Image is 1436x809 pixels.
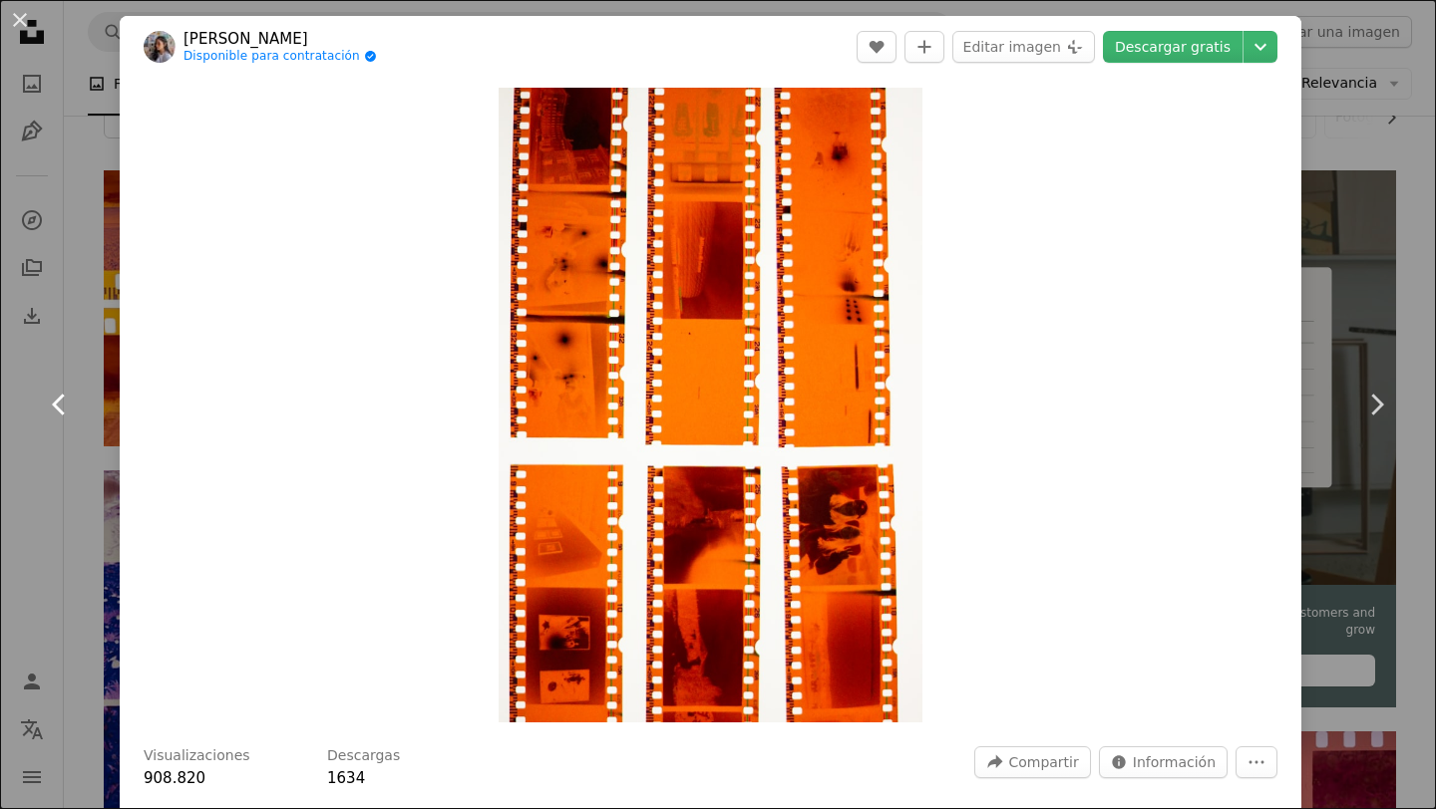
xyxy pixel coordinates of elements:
a: Descargar gratis [1103,31,1243,63]
span: Compartir [1008,747,1078,777]
button: Ampliar en esta imagen [499,88,922,722]
h3: Visualizaciones [144,746,250,766]
button: Más acciones [1236,746,1277,778]
button: Estadísticas sobre esta imagen [1099,746,1228,778]
h3: Descargas [327,746,400,766]
a: Siguiente [1316,309,1436,500]
button: Añade a la colección [904,31,944,63]
button: Me gusta [857,31,897,63]
img: Ve al perfil de Shannia Christanty [144,31,176,63]
button: Elegir el tamaño de descarga [1244,31,1277,63]
span: Información [1133,747,1216,777]
button: Compartir esta imagen [974,746,1090,778]
a: Disponible para contratación [183,49,377,65]
a: [PERSON_NAME] [183,29,377,49]
span: 1634 [327,769,365,787]
img: Un conjunto de seis tiras de película con una imagen de un gato [499,88,922,722]
span: 908.820 [144,769,205,787]
button: Editar imagen [952,31,1095,63]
